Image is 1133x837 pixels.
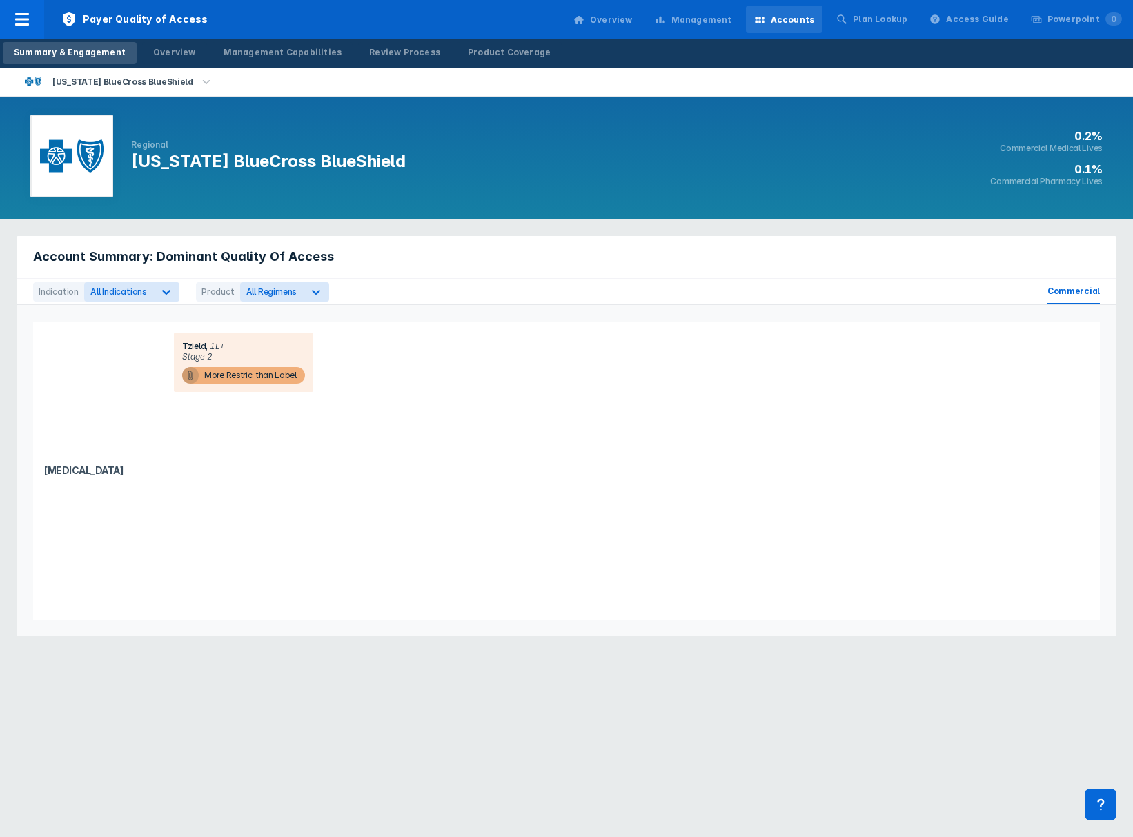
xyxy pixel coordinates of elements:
h4: Commercial Pharmacy Lives [990,176,1103,187]
a: Review Process [358,42,451,64]
a: Product Coverage [457,42,562,64]
span: Stage 2 [182,351,213,362]
span: More Restric. than Label [182,367,305,384]
a: Management [647,6,740,33]
h1: [US_STATE] BlueCross BlueShield [131,150,406,173]
span: 1L+ [206,341,225,351]
img: bcbs-ar [25,77,41,86]
div: Contact Support [1085,789,1116,820]
div: Access Guide [946,13,1008,26]
div: Overview [153,46,196,59]
div: Indication [33,282,84,302]
div: [US_STATE] BlueCross BlueShield [47,72,199,92]
span: 0 [1105,12,1122,26]
span: All Indications [90,286,147,297]
span: Tzield [182,341,206,351]
div: Product Coverage [468,46,551,59]
div: Review Process [369,46,440,59]
span: [MEDICAL_DATA] [44,453,146,488]
div: Powerpoint [1047,13,1122,26]
a: Management Capabilities [213,42,353,64]
img: bcbs-ar.png [40,139,104,173]
a: Overview [565,6,641,33]
button: [US_STATE] BlueCross BlueShield [8,68,230,96]
a: Accounts [746,6,823,33]
a: Summary & Engagement [3,42,137,64]
h3: 0.1% [990,162,1103,176]
span: All Regimens [246,286,297,297]
div: Plan Lookup [853,13,907,26]
div: Product [196,282,240,302]
div: Management [671,14,732,26]
a: Overview [142,42,207,64]
h3: 0.2% [990,129,1103,143]
div: Regional [131,139,406,150]
span: Commercial [1047,279,1100,304]
h4: Commercial Medical Lives [990,143,1103,154]
div: Summary & Engagement [14,46,126,59]
span: Account Summary: Dominant Quality Of Access [33,248,334,265]
div: Overview [590,14,633,26]
div: Accounts [771,14,815,26]
div: Management Capabilities [224,46,342,59]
